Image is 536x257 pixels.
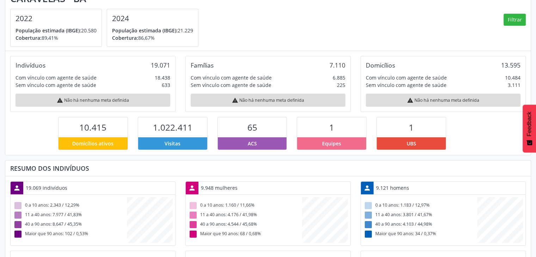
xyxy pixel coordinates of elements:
div: Sem vínculo com agente de saúde [366,81,446,89]
span: População estimada (IBGE): [112,27,178,34]
div: 11 a 40 anos: 4.176 / 41,98% [188,211,302,220]
div: Não há nenhuma meta definida [16,94,170,107]
div: Não há nenhuma meta definida [366,94,520,107]
div: 10.484 [505,74,520,81]
div: 9.121 homens [374,182,412,194]
span: 65 [247,121,257,133]
i: person [13,184,21,192]
div: 7.110 [329,61,345,69]
span: Domicílios ativos [72,140,113,147]
button: Feedback - Mostrar pesquisa [523,105,536,152]
span: Feedback [526,112,532,136]
div: 19.069 indivíduos [23,182,70,194]
i: warning [407,97,413,104]
button: Filtrar [504,14,526,26]
span: Cobertura: [16,35,42,41]
p: 89,41% [16,34,97,42]
div: 13.595 [501,61,520,69]
div: 11 a 40 anos: 7.977 / 41,83% [13,211,127,220]
span: UBS [407,140,416,147]
div: 633 [162,81,170,89]
span: ACS [248,140,257,147]
div: 40 a 90 anos: 4.544 / 45,68% [188,220,302,230]
div: 11 a 40 anos: 3.801 / 41,67% [363,211,477,220]
div: Famílias [191,61,214,69]
span: 1.022.411 [153,121,192,133]
div: Com vínculo com agente de saúde [191,74,272,81]
div: 40 a 90 anos: 8.647 / 45,35% [13,220,127,230]
div: Com vínculo com agente de saúde [16,74,97,81]
p: 86,67% [112,34,193,42]
div: Sem vínculo com agente de saúde [191,81,271,89]
div: Sem vínculo com agente de saúde [16,81,96,89]
div: Com vínculo com agente de saúde [366,74,447,81]
div: 0 a 10 anos: 1.160 / 11,66% [188,201,302,211]
i: person [188,184,196,192]
div: Indivíduos [16,61,45,69]
span: Equipes [322,140,341,147]
div: 0 a 10 anos: 1.183 / 12,97% [363,201,477,211]
div: Não há nenhuma meta definida [191,94,345,107]
span: 1 [409,121,414,133]
div: Domicílios [366,61,395,69]
h4: 2024 [112,14,193,23]
div: 40 a 90 anos: 4.103 / 44,98% [363,220,477,230]
span: População estimada (IBGE): [16,27,81,34]
p: 20.580 [16,27,97,34]
div: 19.071 [151,61,170,69]
div: 18.438 [155,74,170,81]
div: 0 a 10 anos: 2.343 / 12,29% [13,201,127,211]
p: 21.229 [112,27,193,34]
div: Maior que 90 anos: 102 / 0,53% [13,230,127,239]
h4: 2022 [16,14,97,23]
span: 10.415 [79,121,106,133]
div: 9.948 mulheres [198,182,240,194]
i: person [363,184,371,192]
span: 1 [329,121,334,133]
div: 6.885 [333,74,345,81]
span: Cobertura: [112,35,138,41]
i: warning [57,97,63,104]
div: Maior que 90 anos: 68 / 0,68% [188,230,302,239]
div: 225 [337,81,345,89]
span: Visitas [165,140,180,147]
div: Resumo dos indivíduos [10,164,526,172]
div: Maior que 90 anos: 34 / 0,37% [363,230,477,239]
i: warning [232,97,238,104]
div: 3.111 [508,81,520,89]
